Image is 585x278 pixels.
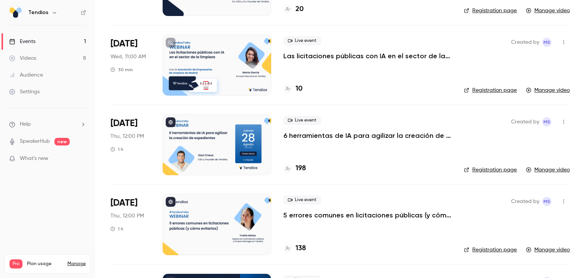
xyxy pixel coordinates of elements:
[511,38,539,47] span: Created by
[543,38,550,47] span: MS
[110,146,123,152] div: 1 h
[9,88,40,96] div: Settings
[283,84,302,94] a: 10
[296,243,306,254] h4: 138
[296,163,306,174] h4: 198
[110,117,137,129] span: [DATE]
[283,131,452,140] a: 6 herramientas de IA para agilizar la creación de expedientes
[110,114,150,175] div: Aug 28 Thu, 12:00 PM (Europe/Madrid)
[464,86,517,94] a: Registration page
[110,53,146,61] span: Wed, 11:00 AM
[283,211,452,220] a: 5 errores comunes en licitaciones públicas (y cómo evitarlos)
[20,120,31,128] span: Help
[110,194,150,255] div: Jun 26 Thu, 12:00 PM (Europe/Madrid)
[283,163,306,174] a: 198
[110,38,137,50] span: [DATE]
[283,116,321,125] span: Live event
[77,155,86,162] iframe: Noticeable Trigger
[296,4,304,14] h4: 20
[110,197,137,209] span: [DATE]
[110,226,123,232] div: 1 h
[283,195,321,205] span: Live event
[9,38,35,45] div: Events
[464,246,517,254] a: Registration page
[543,117,550,126] span: MS
[20,155,48,163] span: What's new
[110,212,144,220] span: Thu, 12:00 PM
[10,6,22,19] img: Tendios
[67,261,86,267] a: Manage
[9,120,86,128] li: help-dropdown-opener
[27,261,63,267] span: Plan usage
[296,84,302,94] h4: 10
[526,7,570,14] a: Manage video
[526,246,570,254] a: Manage video
[110,133,144,140] span: Thu, 12:00 PM
[283,36,321,45] span: Live event
[283,243,306,254] a: 138
[526,86,570,94] a: Manage video
[542,197,551,206] span: Maria Serra
[110,35,150,96] div: Sep 10 Wed, 11:00 AM (Europe/Madrid)
[110,67,133,73] div: 30 min
[542,38,551,47] span: Maria Serra
[9,71,43,79] div: Audience
[54,138,70,145] span: new
[511,117,539,126] span: Created by
[9,54,36,62] div: Videos
[464,7,517,14] a: Registration page
[543,197,550,206] span: MS
[283,51,452,61] a: Las licitaciones públicas con IA en el sector de la limpieza
[511,197,539,206] span: Created by
[464,166,517,174] a: Registration page
[20,137,50,145] a: SpeakerHub
[526,166,570,174] a: Manage video
[28,9,48,16] h6: Tendios
[10,259,22,268] span: Pro
[542,117,551,126] span: Maria Serra
[283,4,304,14] a: 20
